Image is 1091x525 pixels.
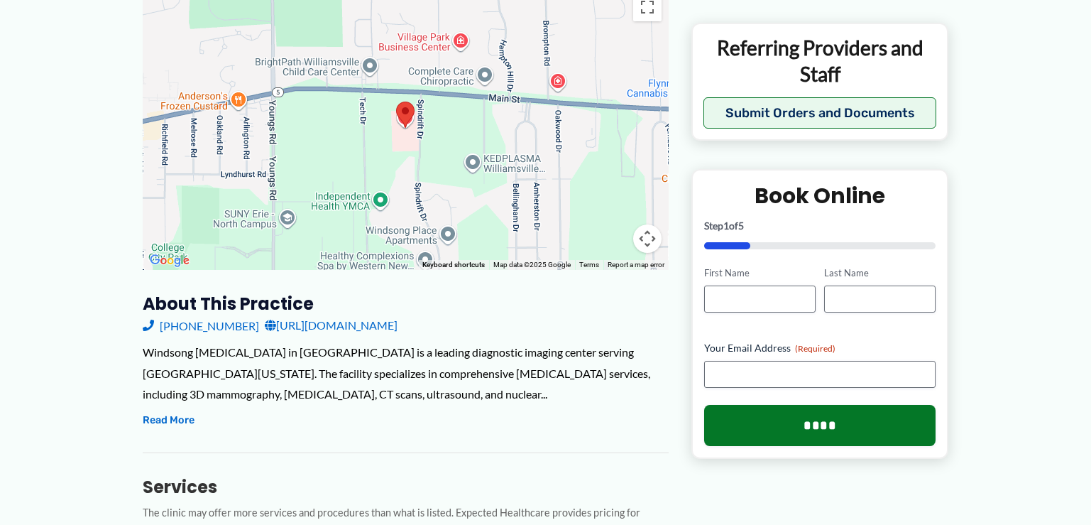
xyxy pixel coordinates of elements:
img: Google [146,251,193,270]
span: (Required) [795,342,835,353]
h2: Book Online [704,182,936,210]
h3: About this practice [143,293,669,315]
span: 5 [738,220,744,232]
button: Map camera controls [633,224,662,253]
button: Read More [143,412,194,429]
a: Terms (opens in new tab) [579,261,599,269]
span: Map data ©2025 Google [493,261,571,269]
label: Last Name [824,266,936,280]
label: Your Email Address [704,340,936,354]
h3: Services [143,476,669,498]
button: Keyboard shortcuts [422,260,485,270]
a: [PHONE_NUMBER] [143,315,259,336]
p: Step of [704,221,936,231]
a: Report a map error [608,261,664,269]
span: 1 [723,220,729,232]
a: [URL][DOMAIN_NAME] [265,315,398,336]
label: First Name [704,266,816,280]
p: Referring Providers and Staff [703,35,937,87]
div: Windsong [MEDICAL_DATA] in [GEOGRAPHIC_DATA] is a leading diagnostic imaging center serving [GEOG... [143,342,669,405]
a: Open this area in Google Maps (opens a new window) [146,251,193,270]
button: Submit Orders and Documents [703,97,937,129]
